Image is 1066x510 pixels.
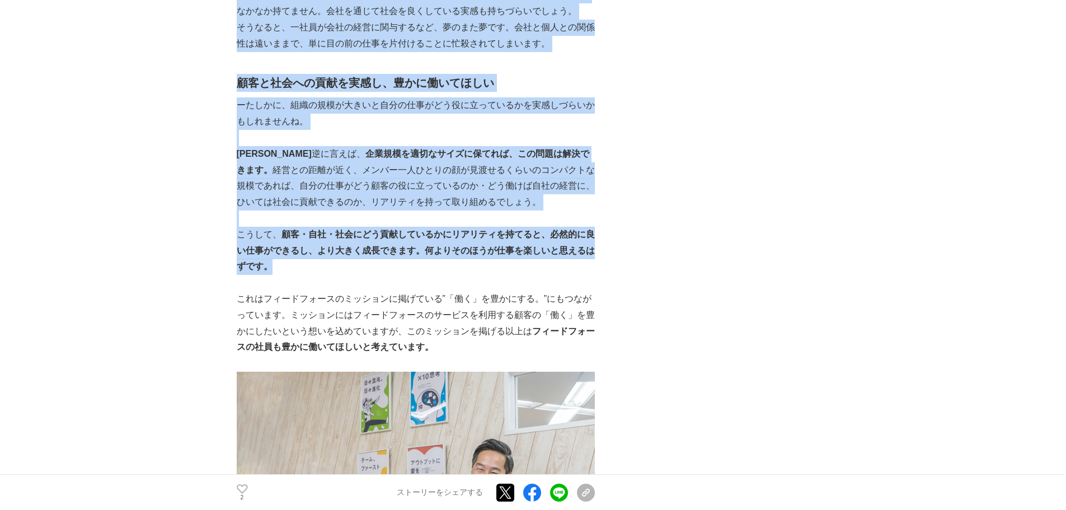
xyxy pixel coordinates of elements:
[237,227,595,275] p: こうして、
[237,20,595,52] p: そうなると、一社員が会社の経営に関与するなど、夢のまた夢です。会社と個人との関係性は遠いままで、単に目の前の仕事を片付けることに忙殺されてしまいます。
[397,488,483,498] p: ストーリーをシェアする
[237,146,595,210] p: 逆に言えば、 経営との距離が近く、メンバー一人ひとりの顔が見渡せるくらいのコンパクトな規模であれば、自分の仕事がどう顧客の役に立っているのか・どう働けば自社の経営に、ひいては社会に貢献できるのか...
[237,97,595,130] p: ーたしかに、組織の規模が大きいと自分の仕事がどう役に立っているかを実感しづらいかもしれませんね。
[237,495,248,500] p: 2
[237,291,595,355] p: これはフィードフォースのミッションに掲げている”「働く」を豊かにする。”にもつながっています。ミッションにはフィードフォースのサービスを利用する顧客の「働く」を豊かにしたいという想いを込めていま...
[237,230,595,272] strong: 顧客・自社・社会にどう貢献しているかにリアリティを持てると、必然的に良い仕事ができるし、より大きく成長できます。何よりそのほうが仕事を楽しいと思えるはずです。
[237,74,595,92] h2: 顧客と社会への貢献を実感し、豊かに働いてほしい
[237,149,589,175] strong: 企業規模を適切なサイズに保てれば、この問題は解決できます。
[237,149,312,158] strong: [PERSON_NAME]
